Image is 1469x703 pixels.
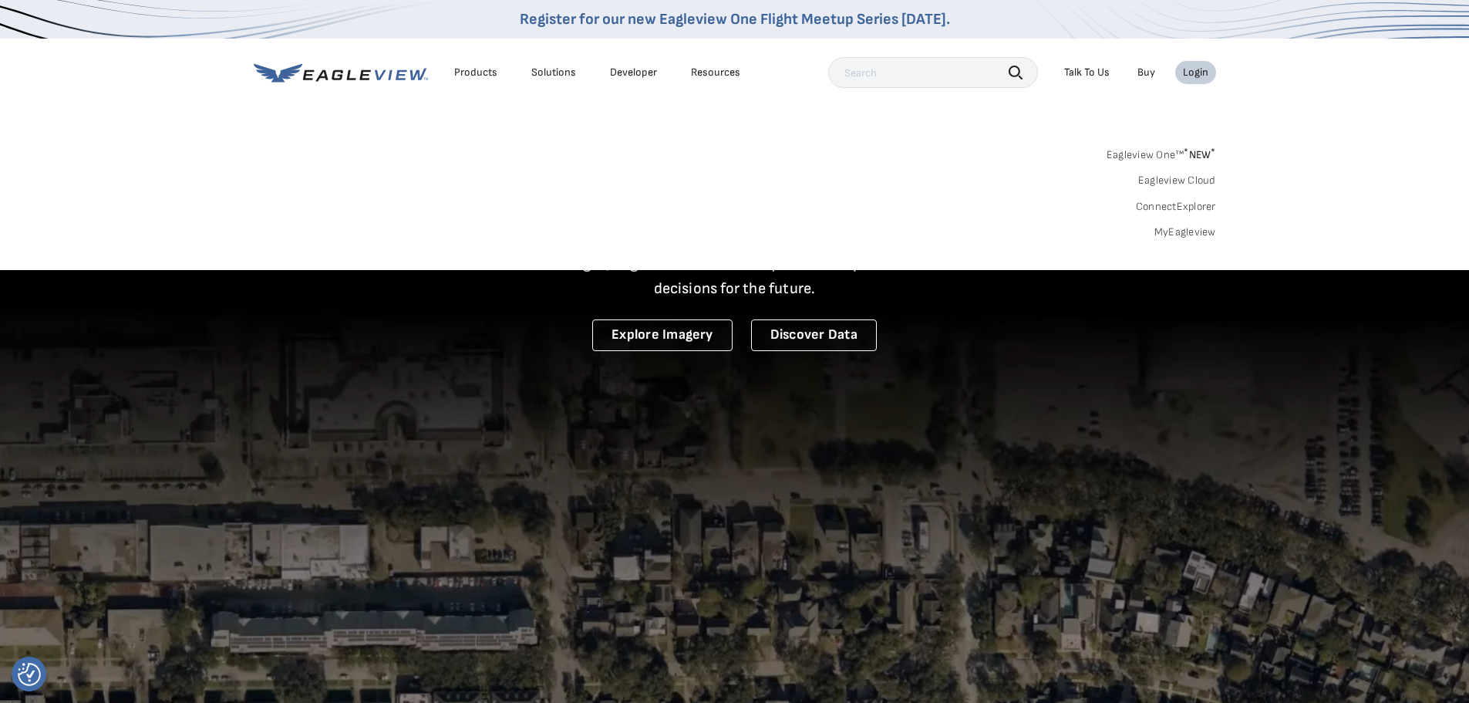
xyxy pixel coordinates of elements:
[1136,200,1216,214] a: ConnectExplorer
[531,66,576,79] div: Solutions
[610,66,657,79] a: Developer
[520,10,950,29] a: Register for our new Eagleview One Flight Meetup Series [DATE].
[1154,225,1216,239] a: MyEagleview
[592,319,733,351] a: Explore Imagery
[1137,66,1155,79] a: Buy
[454,66,497,79] div: Products
[1107,144,1216,161] a: Eagleview One™*NEW*
[1184,148,1215,161] span: NEW
[1183,66,1208,79] div: Login
[691,66,740,79] div: Resources
[1064,66,1110,79] div: Talk To Us
[828,57,1038,88] input: Search
[751,319,877,351] a: Discover Data
[18,663,41,686] img: Revisit consent button
[18,663,41,686] button: Consent Preferences
[1138,174,1216,188] a: Eagleview Cloud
